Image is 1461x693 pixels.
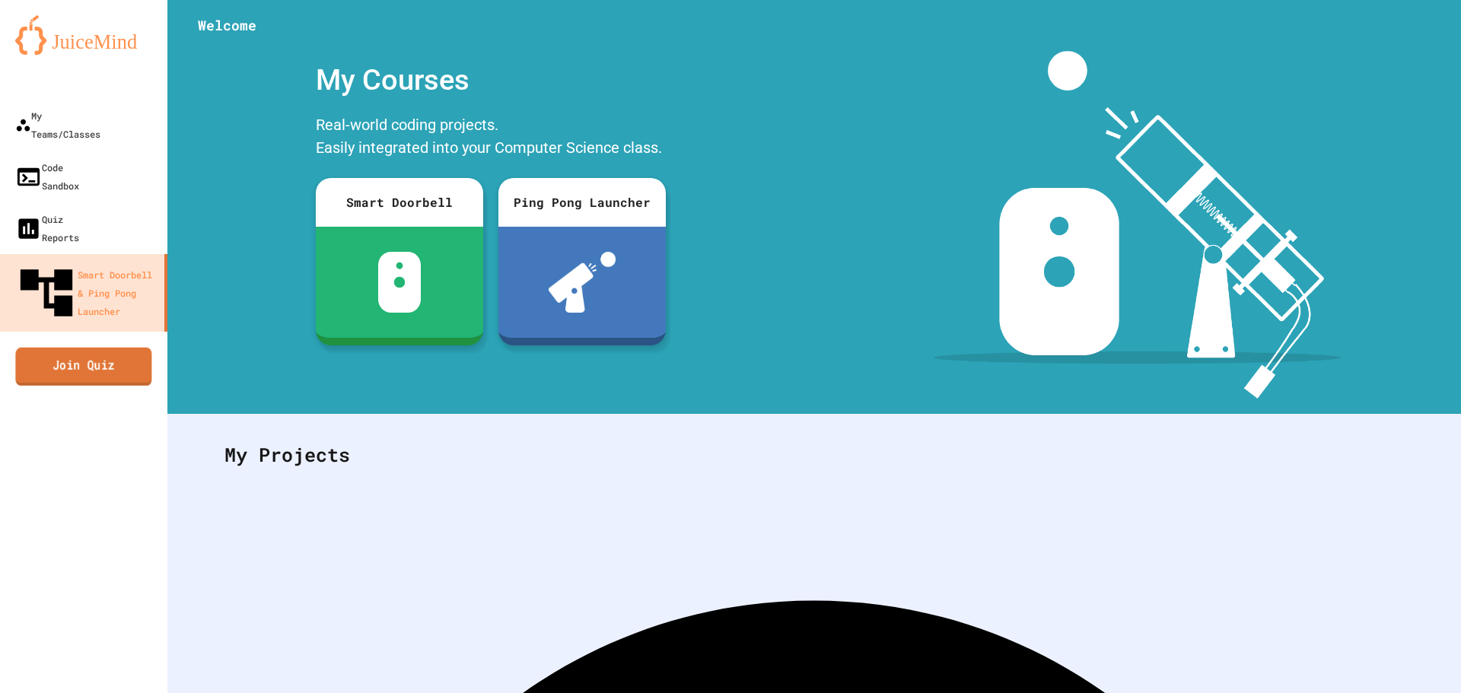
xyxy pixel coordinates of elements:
div: Real-world coding projects. Easily integrated into your Computer Science class. [308,110,673,167]
div: My Courses [308,51,673,110]
img: logo-orange.svg [15,15,152,55]
a: Join Quiz [15,347,151,385]
div: Ping Pong Launcher [498,178,666,227]
div: My Teams/Classes [15,106,100,143]
div: Smart Doorbell & Ping Pong Launcher [15,262,158,324]
div: Code Sandbox [15,158,79,195]
div: Quiz Reports [15,210,79,246]
img: banner-image-my-projects.png [934,51,1342,399]
div: My Projects [209,425,1419,485]
img: sdb-white.svg [378,252,422,313]
img: ppl-with-ball.png [549,252,616,313]
div: Smart Doorbell [316,178,483,227]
